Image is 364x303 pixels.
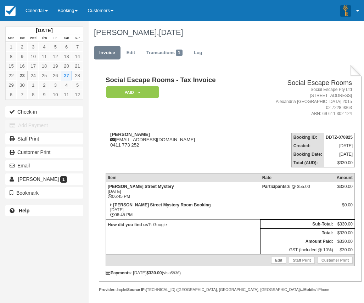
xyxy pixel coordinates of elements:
[39,71,50,80] a: 25
[291,133,324,142] th: Booking ID:
[171,271,179,275] small: 5936
[337,202,353,213] div: $0.00
[61,61,72,71] a: 20
[5,187,83,199] button: Bookmark
[262,184,288,189] strong: Participants
[106,86,159,98] em: Paid
[72,34,83,42] th: Sun
[261,219,335,228] th: Sub-Total:
[261,237,335,246] th: Amount Paid:
[28,42,39,52] a: 3
[6,71,17,80] a: 22
[50,34,61,42] th: Fri
[5,6,16,16] img: checkfront-main-nav-mini-logo.png
[291,142,324,150] th: Created:
[106,132,248,148] div: [EMAIL_ADDRESS][DOMAIN_NAME] 0411 773 252
[61,71,72,80] a: 27
[5,160,83,171] button: Email
[6,61,17,71] a: 15
[146,270,162,275] strong: $330.00
[261,228,335,237] th: Total:
[121,46,140,60] a: Edit
[18,176,59,182] span: [PERSON_NAME]
[99,287,116,292] strong: Provider:
[335,228,355,237] td: $330.00
[72,80,83,90] a: 5
[36,28,52,33] strong: [DATE]
[5,120,83,131] button: Add Payment
[39,80,50,90] a: 2
[17,71,28,80] a: 23
[17,34,28,42] th: Tue
[108,222,151,227] strong: How did you find us?
[17,42,28,52] a: 2
[335,246,355,255] td: $30.00
[108,221,258,228] p: : Google
[61,90,72,99] a: 11
[28,61,39,71] a: 17
[141,46,188,60] a: Transactions1
[61,52,72,61] a: 13
[291,150,324,159] th: Booking Date:
[106,182,260,201] td: [DATE] 06:45 PM
[50,61,61,71] a: 19
[108,184,174,189] strong: [PERSON_NAME] Street Mystery
[291,159,324,167] th: Total (AUD):
[72,52,83,61] a: 14
[289,257,315,264] a: Staff Print
[106,270,131,275] strong: Payments
[5,205,83,216] a: Help
[17,90,28,99] a: 7
[17,52,28,61] a: 9
[72,71,83,80] a: 28
[5,106,83,118] button: Check-in
[28,80,39,90] a: 1
[113,202,211,207] strong: [PERSON_NAME] Street Mystery Room Booking
[251,79,352,87] h2: Social Escape Rooms
[39,61,50,71] a: 18
[106,86,157,99] a: Paid
[50,90,61,99] a: 10
[17,61,28,71] a: 16
[60,176,67,183] span: 1
[6,90,17,99] a: 6
[271,257,286,264] a: Edit
[261,246,335,255] td: GST (Included @ 10%)
[326,135,353,140] strong: DDTZ-070825
[106,173,260,182] th: Item
[61,80,72,90] a: 4
[6,80,17,90] a: 29
[324,142,355,150] td: [DATE]
[337,184,353,195] div: $330.00
[72,90,83,99] a: 12
[6,42,17,52] a: 1
[94,46,121,60] a: Invoice
[94,28,356,37] h1: [PERSON_NAME],
[176,50,183,56] span: 1
[189,46,208,60] a: Log
[5,133,83,144] a: Staff Print
[340,5,351,16] img: A3
[159,28,183,37] span: [DATE]
[39,42,50,52] a: 4
[50,71,61,80] a: 26
[106,76,248,84] h1: Social Escape Rooms - Tax Invoice
[106,270,355,275] div: : [DATE] (visa )
[39,52,50,61] a: 11
[28,34,39,42] th: Wed
[318,257,353,264] a: Customer Print
[5,173,83,185] a: [PERSON_NAME] 1
[72,61,83,71] a: 21
[28,90,39,99] a: 8
[72,42,83,52] a: 7
[251,87,352,117] address: Social Escape Pty Ltd [STREET_ADDRESS] Alexandria [GEOGRAPHIC_DATA] 2015 02 7228 9363 ABN: 69 611...
[50,80,61,90] a: 3
[17,80,28,90] a: 30
[301,287,315,292] strong: Mobile
[335,237,355,246] td: $330.00
[50,52,61,61] a: 12
[335,173,355,182] th: Amount
[50,42,61,52] a: 5
[261,173,335,182] th: Rate
[324,159,355,167] td: $330.00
